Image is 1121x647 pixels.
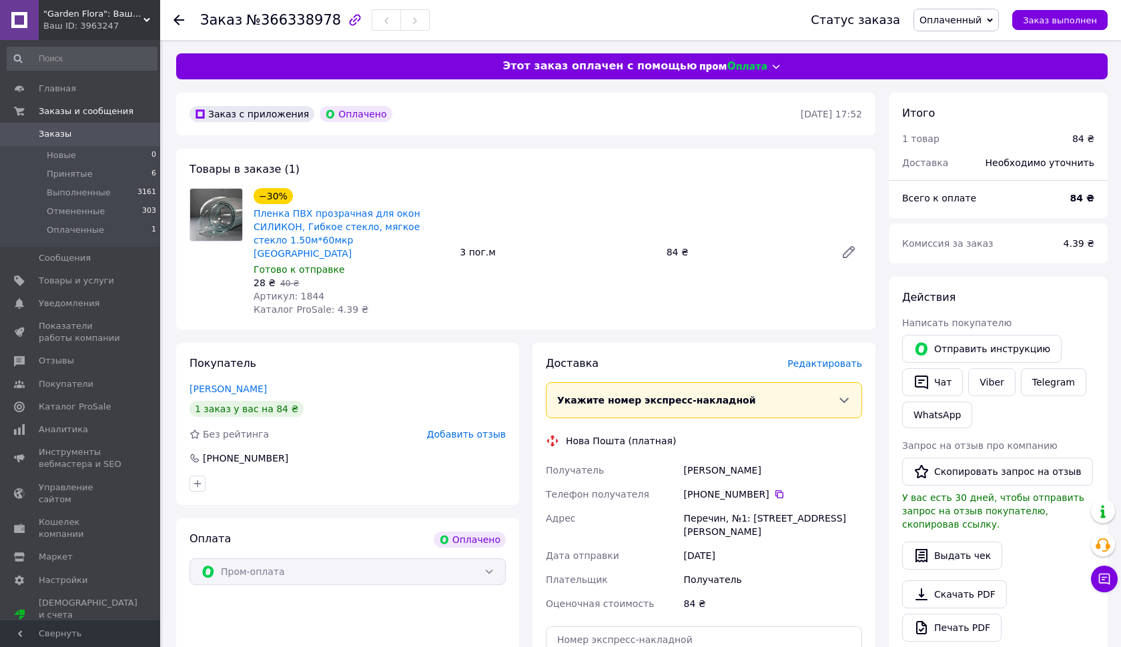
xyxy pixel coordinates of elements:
span: Этот заказ оплачен с помощью [502,59,697,74]
span: Показатели работы компании [39,320,123,344]
button: Чат с покупателем [1091,566,1118,592]
span: Принятые [47,168,93,180]
span: "Garden Flora": Ваш сад — наша вдохновенная забота! [43,8,143,20]
span: Отзывы [39,355,74,367]
span: Доставка [546,357,599,370]
span: 4.39 ₴ [1064,238,1094,249]
span: Заказ [200,12,242,28]
div: [PHONE_NUMBER] [684,488,862,501]
span: Без рейтинга [203,429,269,440]
span: 3161 [137,187,156,199]
span: Отмененные [47,205,105,217]
span: Маркет [39,551,73,563]
span: Настройки [39,574,87,586]
span: Готово к отправке [254,264,345,275]
span: Комиссия за заказ [902,238,994,249]
a: Редактировать [835,239,862,265]
div: [PERSON_NAME] [681,458,865,482]
span: [DEMOGRAPHIC_DATA] и счета [39,597,137,634]
span: Заказы [39,128,71,140]
div: Статус заказа [811,13,900,27]
span: Уведомления [39,297,99,309]
span: Оценочная стоимость [546,598,655,609]
span: Товары в заказе (1) [190,163,300,175]
span: Редактировать [787,358,862,369]
span: Главная [39,83,76,95]
span: 1 [151,224,156,236]
span: Каталог ProSale: 4.39 ₴ [254,304,368,315]
div: 1 заказ у вас на 84 ₴ [190,401,304,417]
span: 1 товар [902,133,940,144]
div: Получатель [681,568,865,592]
a: WhatsApp [902,402,972,428]
span: Выполненные [47,187,111,199]
img: Пленка ПВХ прозрачная для окон СИЛИКОН, Гибкое стекло, мягкое стекло 1.50м*60мкр Тайвань [190,189,242,241]
span: 303 [142,205,156,217]
a: Печать PDF [902,614,1002,642]
div: Ваш ID: 3963247 [43,20,160,32]
div: 84 ₴ [661,243,830,261]
span: Заказ выполнен [1023,15,1097,25]
a: Viber [968,368,1015,396]
span: Артикул: 1844 [254,291,324,301]
div: Нова Пошта (платная) [563,434,679,448]
span: Управление сайтом [39,482,123,506]
button: Чат [902,368,963,396]
b: 84 ₴ [1070,193,1094,203]
a: [PERSON_NAME] [190,384,267,394]
div: −30% [254,188,293,204]
span: Действия [902,291,956,303]
span: 6 [151,168,156,180]
button: Выдать чек [902,542,1002,570]
input: Поиск [7,47,157,71]
div: 3 пог.м [454,243,661,261]
span: Каталог ProSale [39,401,111,413]
span: Покупатели [39,378,93,390]
span: Укажите номер экспресс-накладной [557,395,756,406]
div: Оплачено [320,106,392,122]
a: Пленка ПВХ прозрачная для окон СИЛИКОН, Гибкое стекло, мягкое стекло 1.50м*60мкр [GEOGRAPHIC_DATA] [254,208,420,259]
span: Телефон получателя [546,489,649,500]
span: Плательщик [546,574,608,585]
span: 0 [151,149,156,161]
div: Необходимо уточнить [978,148,1102,177]
a: Скачать PDF [902,580,1007,608]
span: 40 ₴ [280,279,299,288]
span: Доставка [902,157,948,168]
span: У вас есть 30 дней, чтобы отправить запрос на отзыв покупателю, скопировав ссылку. [902,492,1084,530]
span: Получатель [546,465,604,476]
span: Добавить отзыв [427,429,506,440]
div: 84 ₴ [681,592,865,616]
span: Написать покупателю [902,317,1012,328]
span: Инструменты вебмастера и SEO [39,446,123,470]
span: Адрес [546,513,575,524]
span: Оплаченные [47,224,104,236]
span: Новые [47,149,76,161]
span: Покупатель [190,357,256,370]
span: Товары и услуги [39,275,114,287]
div: [PHONE_NUMBER] [202,452,290,465]
span: Итого [902,107,935,119]
a: Telegram [1021,368,1086,396]
div: Оплачено [434,532,506,548]
button: Скопировать запрос на отзыв [902,458,1093,486]
button: Отправить инструкцию [902,335,1062,363]
div: [DATE] [681,544,865,568]
span: Сообщения [39,252,91,264]
span: 28 ₴ [254,277,276,288]
span: Запрос на отзыв про компанию [902,440,1058,451]
span: Оплата [190,532,231,545]
div: Перечин, №1: [STREET_ADDRESS][PERSON_NAME] [681,506,865,544]
button: Заказ выполнен [1012,10,1108,30]
div: Вернуться назад [173,13,184,27]
span: №366338978 [246,12,341,28]
div: 84 ₴ [1072,132,1094,145]
div: Заказ с приложения [190,106,314,122]
span: Оплаченный [919,15,982,25]
time: [DATE] 17:52 [801,109,862,119]
span: Аналитика [39,424,88,436]
span: Кошелек компании [39,516,123,540]
span: Дата отправки [546,550,619,561]
span: Всего к оплате [902,193,976,203]
span: Заказы и сообщения [39,105,133,117]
